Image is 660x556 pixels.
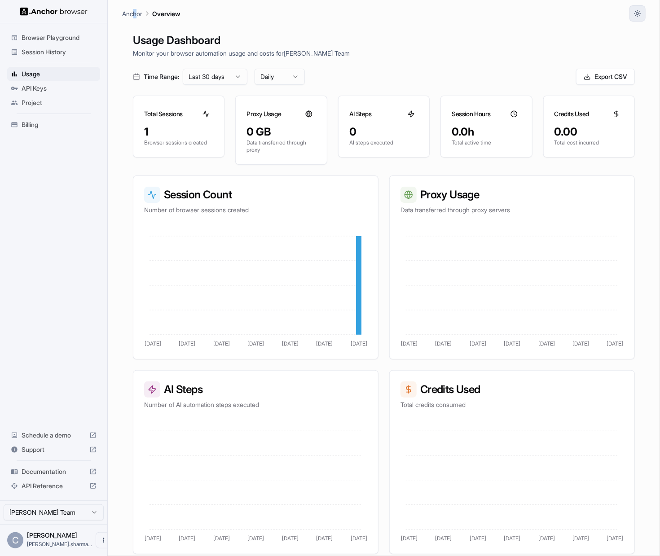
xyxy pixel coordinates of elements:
[145,535,161,542] tspan: [DATE]
[554,125,624,139] div: 0.00
[122,9,142,18] p: Anchor
[133,32,635,48] h1: Usage Dashboard
[316,535,333,542] tspan: [DATE]
[20,7,88,16] img: Anchor Logo
[144,72,179,81] span: Time Range:
[401,535,418,542] tspan: [DATE]
[133,48,635,58] p: Monitor your browser automation usage and costs for [PERSON_NAME] Team
[22,70,97,79] span: Usage
[144,381,367,398] h3: AI Steps
[144,109,183,118] h3: Total Sessions
[7,532,23,548] div: C
[179,535,196,542] tspan: [DATE]
[246,125,316,139] div: 0 GB
[22,33,97,42] span: Browser Playground
[248,341,264,347] tspan: [DATE]
[452,125,521,139] div: 0.0h
[452,109,490,118] h3: Session Hours
[7,464,100,479] div: Documentation
[144,139,213,146] p: Browser sessions created
[246,139,316,153] p: Data transferred through proxy
[7,67,100,81] div: Usage
[351,341,367,347] tspan: [DATE]
[504,341,521,347] tspan: [DATE]
[7,96,100,110] div: Project
[538,535,555,542] tspan: [DATE]
[179,341,196,347] tspan: [DATE]
[213,341,230,347] tspan: [DATE]
[22,48,97,57] span: Session History
[7,428,100,442] div: Schedule a demo
[248,535,264,542] tspan: [DATE]
[7,45,100,59] div: Session History
[22,467,86,476] span: Documentation
[572,535,589,542] tspan: [DATE]
[607,341,624,347] tspan: [DATE]
[470,341,486,347] tspan: [DATE]
[27,531,77,539] span: Chintan Sharma
[282,341,299,347] tspan: [DATE]
[7,442,100,457] div: Support
[22,431,86,440] span: Schedule a demo
[349,109,372,118] h3: AI Steps
[436,341,452,347] tspan: [DATE]
[400,400,624,409] p: Total credits consumed
[7,118,100,132] div: Billing
[152,9,180,18] p: Overview
[452,139,521,146] p: Total active time
[7,81,100,96] div: API Keys
[607,535,624,542] tspan: [DATE]
[554,109,590,118] h3: Credits Used
[22,98,97,107] span: Project
[22,84,97,93] span: API Keys
[538,341,555,347] tspan: [DATE]
[144,187,367,203] h3: Session Count
[554,139,624,146] p: Total cost incurred
[349,139,418,146] p: AI steps executed
[351,535,367,542] tspan: [DATE]
[572,341,589,347] tspan: [DATE]
[7,479,100,493] div: API Reference
[282,535,299,542] tspan: [DATE]
[144,206,367,215] p: Number of browser sessions created
[316,341,333,347] tspan: [DATE]
[349,125,418,139] div: 0
[436,535,452,542] tspan: [DATE]
[400,381,624,398] h3: Credits Used
[144,125,213,139] div: 1
[7,31,100,45] div: Browser Playground
[504,535,521,542] tspan: [DATE]
[400,187,624,203] h3: Proxy Usage
[22,445,86,454] span: Support
[122,9,180,18] nav: breadcrumb
[144,400,367,409] p: Number of AI automation steps executed
[470,535,486,542] tspan: [DATE]
[401,341,418,347] tspan: [DATE]
[213,535,230,542] tspan: [DATE]
[246,109,281,118] h3: Proxy Usage
[22,120,97,129] span: Billing
[27,541,92,547] span: chintan.sharma.91@gmail.com
[145,341,161,347] tspan: [DATE]
[400,206,624,215] p: Data transferred through proxy servers
[576,69,635,85] button: Export CSV
[96,532,112,548] button: Open menu
[22,482,86,490] span: API Reference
